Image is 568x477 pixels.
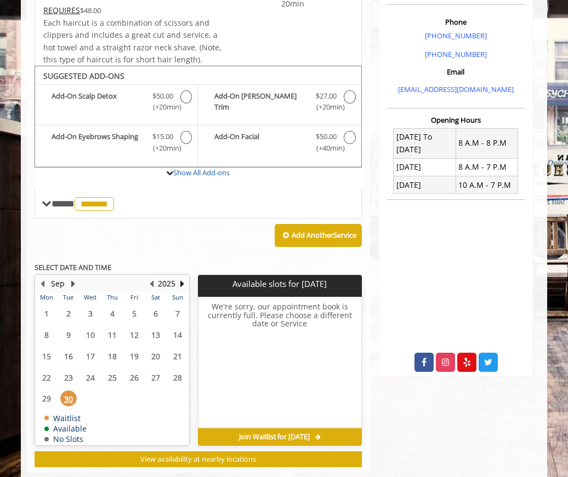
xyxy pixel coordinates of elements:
span: (+40min ) [314,142,338,154]
div: $48.00 [43,4,225,16]
button: Previous Month [38,278,47,290]
button: Sep [51,278,65,290]
label: Add-On Eyebrows Shaping [41,131,192,157]
span: Join Waitlist for [DATE] [239,433,310,441]
th: Thu [101,292,123,303]
td: 8 A.M - 7 P.M [456,158,518,176]
th: Tue [58,292,79,303]
a: [PHONE_NUMBER] [425,49,487,59]
b: Add-On Eyebrows Shaping [52,131,145,154]
b: SELECT DATE AND TIME [35,262,111,272]
td: Select day30 [58,388,79,410]
b: Add-On Facial [214,131,309,154]
button: Next Year [178,278,186,290]
td: [DATE] To [DATE] [394,128,456,158]
a: [PHONE_NUMBER] [425,31,487,41]
th: Mon [36,292,58,303]
button: 2025 [158,278,175,290]
span: $15.00 [152,131,173,142]
b: Add Another Service [292,230,356,240]
th: Sun [167,292,189,303]
button: Add AnotherService [275,224,362,247]
h3: Email [389,68,522,76]
td: 8 A.M - 8 P.M [456,128,518,158]
td: No Slots [44,435,87,443]
button: Next Month [69,278,77,290]
label: Add-On Facial [203,131,355,157]
td: Available [44,424,87,433]
b: SUGGESTED ADD-ONS [43,71,124,81]
span: (+20min ) [151,101,175,113]
td: [DATE] [394,158,456,176]
button: Previous Year [147,278,156,290]
span: This service needs some Advance to be paid before we block your appointment [43,5,80,15]
label: Add-On Beard Trim [203,90,355,116]
span: $50.00 [316,131,337,142]
th: Fri [123,292,145,303]
label: Add-On Scalp Detox [41,90,192,116]
td: [DATE] [394,176,456,193]
span: (+20min ) [151,142,175,154]
td: Waitlist [44,414,87,422]
span: Each haircut is a combination of scissors and clippers and includes a great cut and service, a ho... [43,18,221,65]
p: Available slots for [DATE] [202,279,357,289]
div: The Made Man Haircut Add-onS [35,66,362,168]
a: [EMAIL_ADDRESS][DOMAIN_NAME] [398,84,514,94]
a: Show All Add-ons [173,168,230,177]
span: (+20min ) [314,101,338,113]
h6: We're sorry, our appointment book is currently full. Please choose a different date or Service [198,302,361,424]
span: 30 [60,390,77,406]
h3: Opening Hours [387,116,525,124]
th: Wed [79,292,101,303]
td: 10 A.M - 7 P.M [456,176,518,193]
th: Sat [145,292,167,303]
b: Add-On [PERSON_NAME] Trim [214,90,309,113]
span: $50.00 [152,90,173,102]
span: $27.00 [316,90,337,102]
span: View availability at nearby locations [140,454,256,464]
button: View availability at nearby locations [35,451,362,467]
h3: Phone [389,18,522,26]
b: Add-On Scalp Detox [52,90,145,113]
